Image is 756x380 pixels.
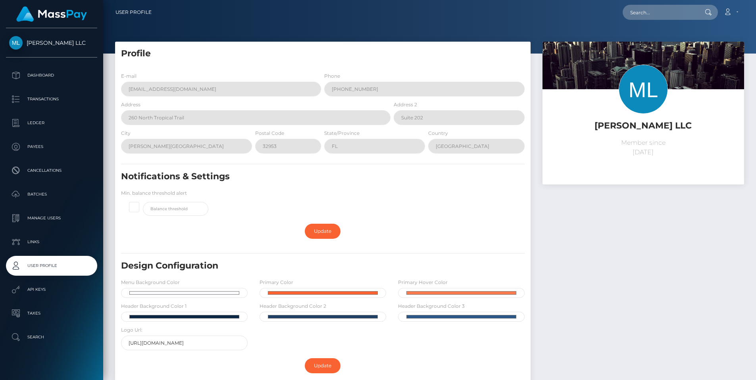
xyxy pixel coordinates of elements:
input: Search... [623,5,697,20]
p: Manage Users [9,212,94,224]
label: E-mail [121,73,137,80]
label: Phone [324,73,340,80]
p: Transactions [9,93,94,105]
a: Links [6,232,97,252]
a: Payees [6,137,97,157]
img: ... [542,42,744,176]
a: Cancellations [6,161,97,180]
p: Member since [DATE] [548,138,738,157]
p: User Profile [9,260,94,272]
a: Ledger [6,113,97,133]
h5: Profile [121,48,525,60]
label: Logo Url: [121,326,142,334]
a: User Profile [115,4,152,21]
a: Search [6,327,97,347]
a: Batches [6,184,97,204]
a: Update [305,358,340,373]
label: Address [121,101,140,108]
p: Ledger [9,117,94,129]
p: Links [9,236,94,248]
h5: [PERSON_NAME] LLC [548,120,738,132]
label: Header Background Color 3 [398,303,465,310]
label: Country [428,130,448,137]
a: Update [305,224,340,239]
span: [PERSON_NAME] LLC [6,39,97,46]
label: City [121,130,131,137]
h5: Notifications & Settings [121,171,460,183]
p: Dashboard [9,69,94,81]
label: Min. balance threshold alert [121,190,187,197]
label: Postal Code [255,130,284,137]
a: Taxes [6,303,97,323]
img: MassPay Logo [16,6,87,22]
label: Header Background Color 1 [121,303,187,310]
label: Primary Color [260,279,293,286]
p: API Keys [9,284,94,296]
a: Manage Users [6,208,97,228]
label: Primary Hover Color [398,279,448,286]
img: MiCard LLC [9,36,23,50]
a: User Profile [6,256,97,276]
p: Cancellations [9,165,94,177]
a: Transactions [6,89,97,109]
p: Taxes [9,307,94,319]
a: API Keys [6,280,97,299]
a: Dashboard [6,65,97,85]
p: Payees [9,141,94,153]
label: Header Background Color 2 [260,303,326,310]
label: Address 2 [394,101,417,108]
p: Batches [9,188,94,200]
label: State/Province [324,130,360,137]
label: Menu Background Color [121,279,180,286]
p: Search [9,331,94,343]
h5: Design Configuration [121,260,460,272]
